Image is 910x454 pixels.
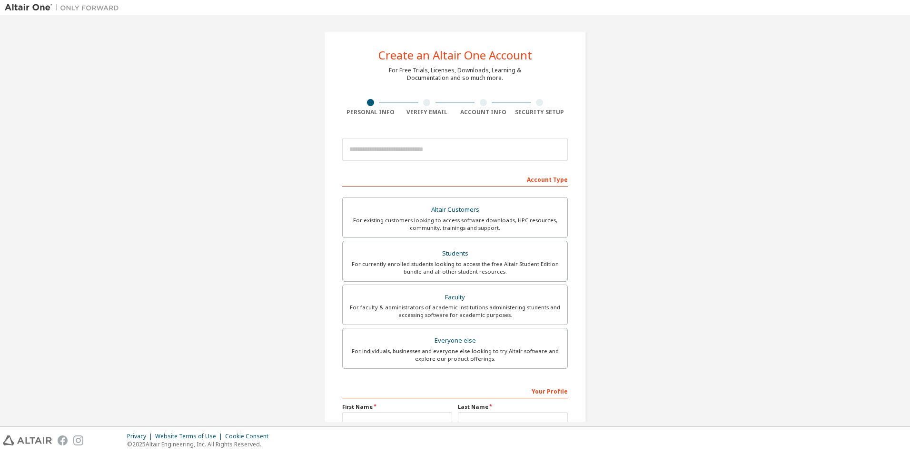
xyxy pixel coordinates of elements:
div: Everyone else [348,334,562,347]
div: Students [348,247,562,260]
div: Cookie Consent [225,433,274,440]
div: Website Terms of Use [155,433,225,440]
div: For existing customers looking to access software downloads, HPC resources, community, trainings ... [348,217,562,232]
p: © 2025 Altair Engineering, Inc. All Rights Reserved. [127,440,274,448]
label: First Name [342,403,452,411]
div: Account Info [455,109,512,116]
div: Personal Info [342,109,399,116]
div: Account Type [342,171,568,187]
div: Your Profile [342,383,568,398]
img: altair_logo.svg [3,435,52,445]
div: Create an Altair One Account [378,49,532,61]
div: For currently enrolled students looking to access the free Altair Student Edition bundle and all ... [348,260,562,276]
img: Altair One [5,3,124,12]
img: facebook.svg [58,435,68,445]
div: For Free Trials, Licenses, Downloads, Learning & Documentation and so much more. [389,67,521,82]
div: Verify Email [399,109,455,116]
div: Security Setup [512,109,568,116]
div: Privacy [127,433,155,440]
div: Altair Customers [348,203,562,217]
img: instagram.svg [73,435,83,445]
div: For faculty & administrators of academic institutions administering students and accessing softwa... [348,304,562,319]
label: Last Name [458,403,568,411]
div: For individuals, businesses and everyone else looking to try Altair software and explore our prod... [348,347,562,363]
div: Faculty [348,291,562,304]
